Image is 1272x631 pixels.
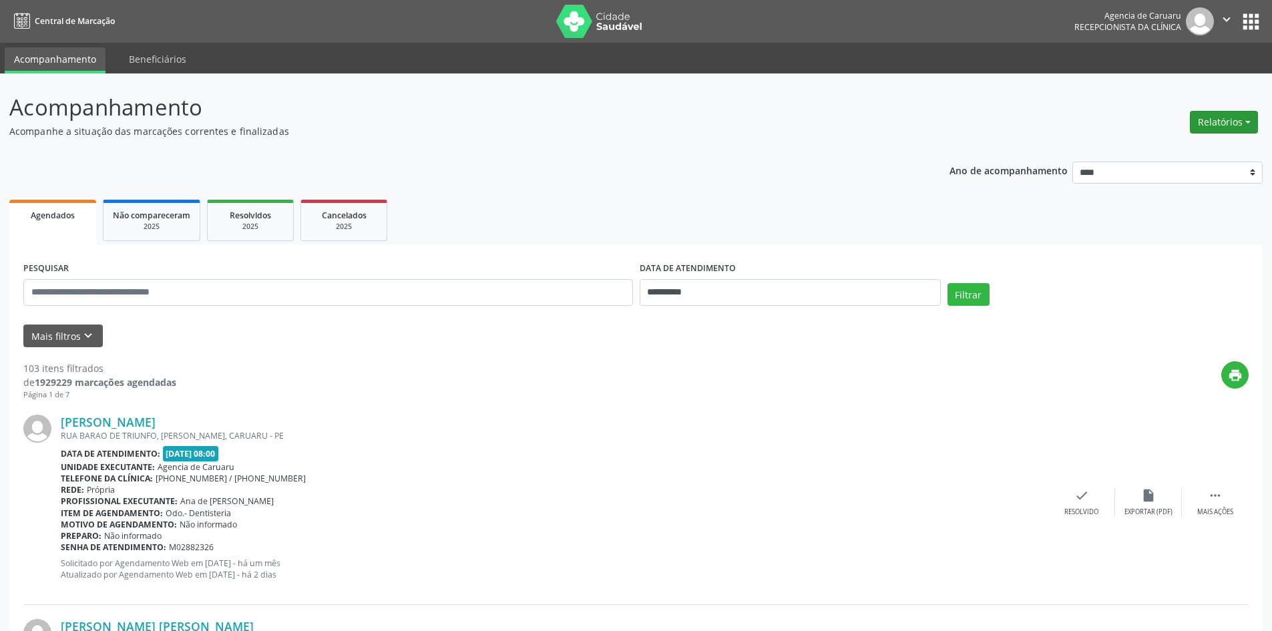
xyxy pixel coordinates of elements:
button: Relatórios [1190,111,1258,134]
div: Exportar (PDF) [1124,507,1173,517]
i:  [1219,12,1234,27]
div: Resolvido [1064,507,1098,517]
a: Central de Marcação [9,10,115,32]
button: Filtrar [947,283,990,306]
b: Telefone da clínica: [61,473,153,484]
p: Ano de acompanhamento [949,162,1068,178]
button: apps [1239,10,1263,33]
i: print [1228,368,1243,383]
div: 2025 [217,222,284,232]
span: [PHONE_NUMBER] / [PHONE_NUMBER] [156,473,306,484]
b: Motivo de agendamento: [61,519,177,530]
span: Central de Marcação [35,15,115,27]
span: M02882326 [169,542,214,553]
b: Senha de atendimento: [61,542,166,553]
div: Mais ações [1197,507,1233,517]
a: Acompanhamento [5,47,105,73]
i:  [1208,488,1223,503]
div: de [23,375,176,389]
button: Mais filtroskeyboard_arrow_down [23,325,103,348]
strong: 1929229 marcações agendadas [35,376,176,389]
span: Odo.- Dentisteria [166,507,231,519]
b: Item de agendamento: [61,507,163,519]
div: Página 1 de 7 [23,389,176,401]
p: Acompanhamento [9,91,887,124]
div: Agencia de Caruaru [1074,10,1181,21]
b: Profissional executante: [61,495,178,507]
button:  [1214,7,1239,35]
span: Não compareceram [113,210,190,221]
i: check [1074,488,1089,503]
span: [DATE] 08:00 [163,446,219,461]
b: Data de atendimento: [61,448,160,459]
label: DATA DE ATENDIMENTO [640,258,736,279]
a: Beneficiários [120,47,196,71]
p: Solicitado por Agendamento Web em [DATE] - há um mês Atualizado por Agendamento Web em [DATE] - h... [61,558,1048,580]
span: Recepcionista da clínica [1074,21,1181,33]
span: Própria [87,484,115,495]
i: keyboard_arrow_down [81,329,95,343]
button: print [1221,361,1249,389]
i: insert_drive_file [1141,488,1156,503]
p: Acompanhe a situação das marcações correntes e finalizadas [9,124,887,138]
span: Resolvidos [230,210,271,221]
a: [PERSON_NAME] [61,415,156,429]
img: img [1186,7,1214,35]
div: 2025 [310,222,377,232]
span: Agendados [31,210,75,221]
span: Cancelados [322,210,367,221]
span: Não informado [180,519,237,530]
div: 103 itens filtrados [23,361,176,375]
b: Rede: [61,484,84,495]
span: Ana de [PERSON_NAME] [180,495,274,507]
div: 2025 [113,222,190,232]
label: PESQUISAR [23,258,69,279]
span: Não informado [104,530,162,542]
b: Preparo: [61,530,101,542]
div: RUA BARAO DE TRIUNFO, [PERSON_NAME], CARUARU - PE [61,430,1048,441]
span: Agencia de Caruaru [158,461,234,473]
img: img [23,415,51,443]
b: Unidade executante: [61,461,155,473]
